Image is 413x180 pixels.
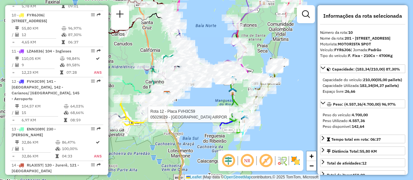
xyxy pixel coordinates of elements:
[327,161,367,166] span: Total de atividades:
[12,146,15,152] td: /
[320,47,405,53] div: Veículo:
[338,42,371,46] strong: MOTORISTA SPOT
[334,47,351,52] strong: FYR6J06
[15,63,19,67] i: Total de Atividades
[320,30,405,35] div: Número da rota:
[348,30,353,35] strong: 10
[94,153,102,159] td: ANS
[97,13,101,17] em: Rota exportada
[60,63,65,67] i: % de utilização da cubagem
[309,162,314,170] span: −
[277,156,287,166] img: Fluxo de ruas
[96,57,100,61] i: Rota otimizada
[372,83,399,88] strong: (04,37 pallets)
[323,77,403,83] div: Capacidade do veículo:
[203,175,204,179] span: |
[278,4,294,10] div: Atividade não roteirizada - RICARDO XAVIER DA RO
[12,13,47,23] span: | [STREET_ADDRESS]
[27,163,42,167] span: RLA3I57
[368,47,381,52] strong: Padrão
[15,147,19,151] i: Total de Atividades
[320,109,405,132] div: Peso: (4.557,36/4.700,00) 96,97%
[91,13,95,17] em: Opções
[66,55,94,62] td: 98,84%
[348,53,393,58] strong: F. Fixa - 210Cx - 4700Kg
[320,147,405,155] a: Distância Total:55,80 KM
[64,111,69,115] i: % de utilização da cubagem
[221,153,236,168] span: Ocultar deslocamento
[307,161,316,171] a: Zoom out
[91,163,95,167] em: Opções
[12,32,15,38] td: /
[258,153,274,168] span: Exibir rótulo
[21,103,64,109] td: 104,57 KM
[327,172,365,178] div: Total de itens:
[349,118,365,123] strong: 4.557,36
[68,39,100,45] td: 06:37
[163,91,171,99] img: CDD Florianópolis
[15,140,19,144] i: Distância Total
[21,139,55,146] td: 32,86 KM
[70,117,101,123] td: 08:59
[55,140,60,144] i: % de utilização do peso
[360,149,377,154] span: 55,80 KM
[12,49,71,53] span: 11 -
[299,8,312,21] a: Exibir filtros
[21,39,61,45] td: 4,65 KM
[70,109,101,116] td: 68,66%
[27,49,43,53] span: LZA6836
[320,53,405,59] div: Tipo do veículo:
[320,13,405,19] h4: Informações da rota selecionada
[12,3,15,9] td: =
[21,3,61,9] td: 5,78 KM
[21,62,60,68] td: 9
[12,163,79,173] span: | 120 - Jurerê, 121 - [GEOGRAPHIC_DATA]
[21,146,55,152] td: 1
[12,109,15,116] td: /
[70,103,101,109] td: 64,03%
[323,124,403,129] div: Peso disponível:
[27,127,44,131] span: ENN1089
[345,36,390,41] strong: 201 - [STREET_ADDRESS]
[27,13,43,17] span: FYR6J06
[91,127,95,131] em: Opções
[12,163,79,173] span: 14 -
[12,69,15,76] td: =
[185,175,320,180] div: Map data © contributors,© 2025 TomTom, Microsoft
[15,33,19,37] i: Total de Atividades
[333,102,396,107] span: Peso: (4.557,36/4.700,00) 96,97%
[64,118,67,122] i: Tempo total em rota
[307,151,316,161] a: Zoom in
[55,147,60,151] i: % de utilização da cubagem
[12,79,79,101] span: 12 -
[320,135,405,143] a: Tempo total em rota: 06:37
[320,170,405,179] a: Total de itens:450,00
[12,39,15,45] td: =
[62,33,66,37] i: % de utilização da cubagem
[97,163,101,167] em: Rota exportada
[12,127,56,137] span: 13 -
[351,47,381,52] span: | Jornada:
[96,140,100,144] i: Rota otimizada
[213,71,229,78] div: Atividade não roteirizada - PALACIO DAS FESTAS C
[362,161,367,166] strong: 12
[60,57,65,61] i: % de utilização do peso
[12,117,15,123] td: =
[62,139,94,146] td: 86,47%
[186,175,202,179] a: Leaflet
[241,115,249,123] img: 2368 - Warecloud Autódromo
[21,109,64,116] td: 15
[97,79,101,83] em: Rota exportada
[320,158,405,167] a: Total de atividades:12
[352,124,364,129] strong: 142,64
[345,89,355,94] strong: 26,66
[332,67,400,71] span: Capacidade: (183,34/210,00) 87,30%
[91,79,95,83] em: Opções
[97,127,101,131] em: Rota exportada
[62,146,94,152] td: 100,00%
[12,62,15,68] td: /
[21,117,64,123] td: 6,97 KM
[94,69,102,76] td: ANS
[12,79,79,101] span: | 141 - [GEOGRAPHIC_DATA], 142 - Carianos/ [GEOGRAPHIC_DATA], 145 - Aeroporto
[55,154,59,158] i: Tempo total em rota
